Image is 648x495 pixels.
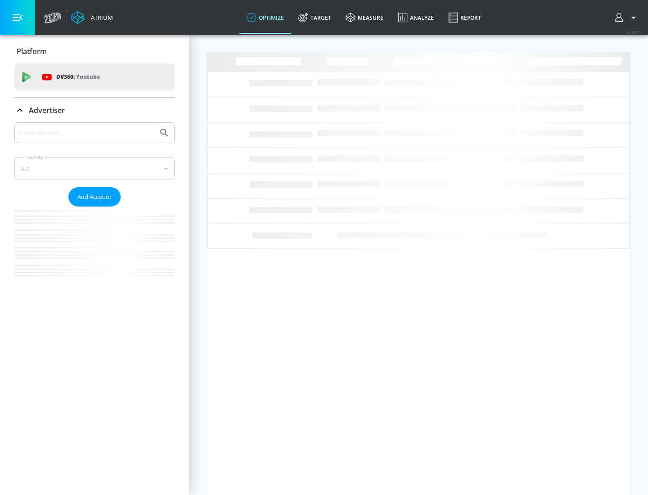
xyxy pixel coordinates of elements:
a: measure [338,1,391,34]
div: A-Z [14,157,175,180]
a: optimize [239,1,291,34]
div: DV360: Youtube [14,63,175,90]
div: Advertiser [14,122,175,294]
a: Report [441,1,488,34]
div: Advertiser [14,98,175,123]
a: Analyze [391,1,441,34]
p: DV360: [56,72,100,82]
p: Youtube [76,72,100,81]
p: Platform [17,46,47,56]
input: Search by name [18,127,154,139]
div: Platform [14,39,175,64]
a: Target [291,1,338,34]
a: Atrium [71,11,113,24]
p: Advertiser [29,105,65,115]
label: Sort By [26,154,45,160]
span: v 4.28.0 [626,30,639,35]
nav: list of Advertiser [14,207,175,294]
div: Atrium [87,13,113,22]
button: Add Account [68,187,121,207]
span: Add Account [77,192,112,202]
